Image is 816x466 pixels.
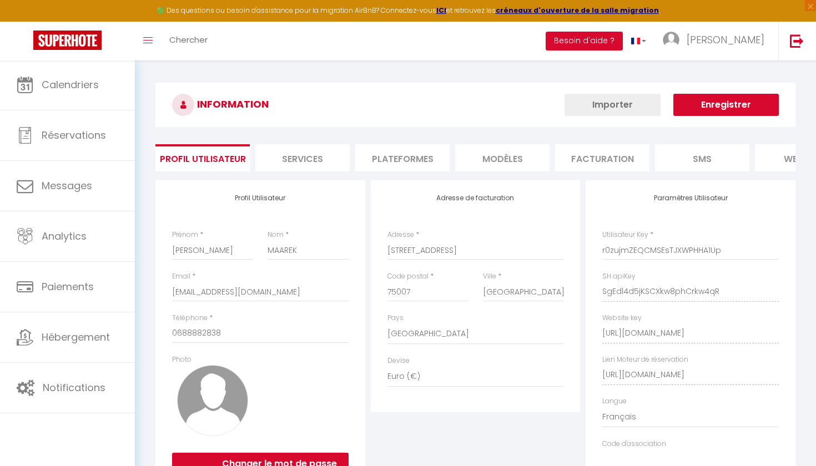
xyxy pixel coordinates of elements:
[42,280,94,293] span: Paiements
[654,22,778,60] a: ... [PERSON_NAME]
[172,230,198,240] label: Prénom
[161,22,216,60] a: Chercher
[155,83,795,127] h3: INFORMATION
[655,144,749,171] li: SMS
[387,271,429,282] label: Code postal
[483,271,496,282] label: Ville
[546,32,623,50] button: Besoin d'aide ?
[673,94,779,116] button: Enregistrer
[387,194,564,202] h4: Adresse de facturation
[602,313,642,323] label: Website key
[496,6,659,15] a: créneaux d'ouverture de la salle migration
[387,230,414,240] label: Adresse
[790,34,804,48] img: logout
[155,144,250,171] li: Profil Utilisateur
[387,356,410,366] label: Devise
[687,33,764,47] span: [PERSON_NAME]
[602,396,627,407] label: Langue
[42,78,99,92] span: Calendriers
[455,144,550,171] li: MODÈLES
[602,354,688,365] label: Lien Moteur de réservation
[255,144,350,171] li: Services
[387,313,404,323] label: Pays
[42,179,92,193] span: Messages
[172,354,192,365] label: Photo
[9,4,42,38] button: Ouvrir le widget de chat LiveChat
[172,271,190,282] label: Email
[42,128,106,142] span: Réservations
[33,31,102,50] img: Super Booking
[565,94,661,116] button: Importer
[555,144,649,171] li: Facturation
[663,32,679,48] img: ...
[42,229,87,243] span: Analytics
[42,330,110,344] span: Hébergement
[172,313,208,323] label: Téléphone
[602,439,666,449] label: Code d'association
[602,271,636,282] label: SH apiKey
[43,381,105,394] span: Notifications
[268,230,284,240] label: Nom
[177,365,248,436] img: avatar.png
[602,194,779,202] h4: Paramètres Utilisateur
[436,6,446,15] a: ICI
[169,34,208,45] span: Chercher
[355,144,450,171] li: Plateformes
[172,194,349,202] h4: Profil Utilisateur
[602,230,648,240] label: Utilisateur Key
